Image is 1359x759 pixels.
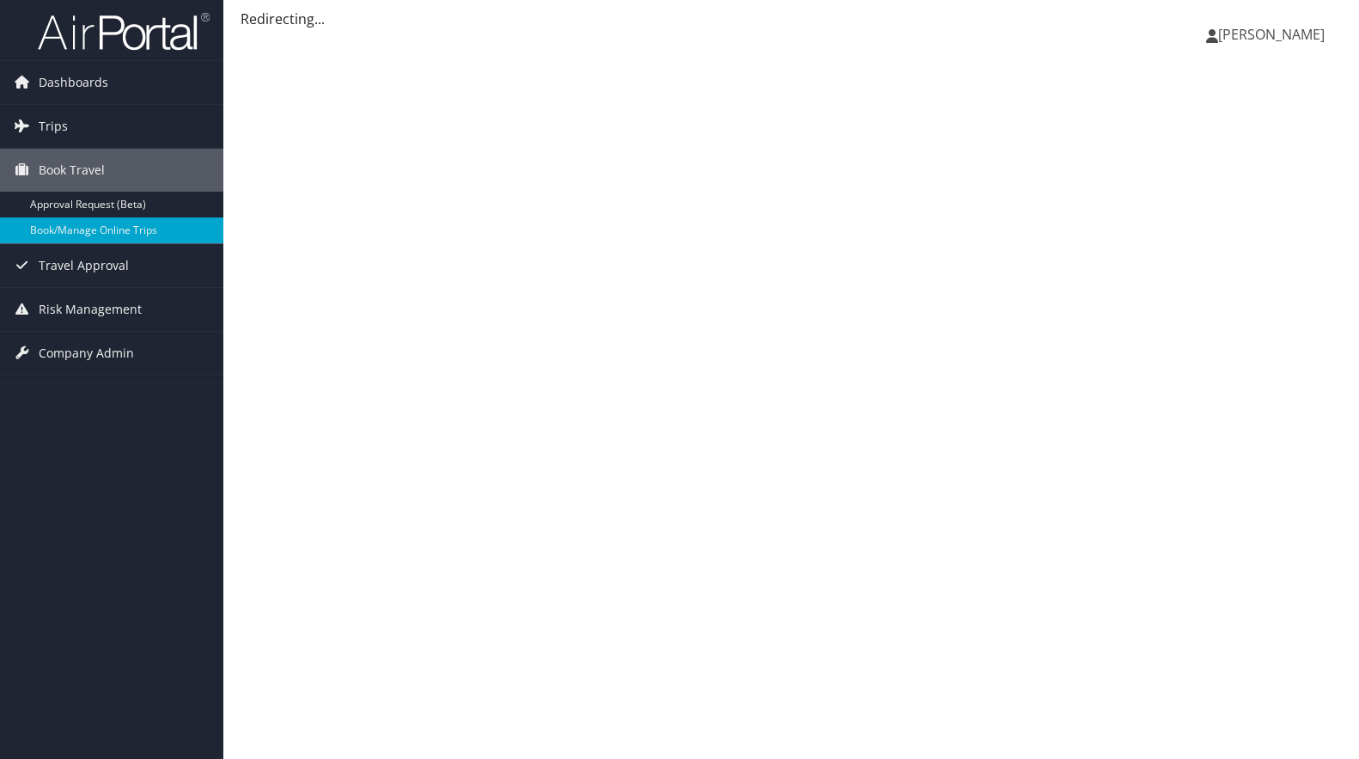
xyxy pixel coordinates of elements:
[39,105,68,148] span: Trips
[39,149,105,192] span: Book Travel
[39,61,108,104] span: Dashboards
[39,244,129,287] span: Travel Approval
[1206,9,1342,60] a: [PERSON_NAME]
[38,11,210,52] img: airportal-logo.png
[241,9,1342,29] div: Redirecting...
[39,332,134,375] span: Company Admin
[39,288,142,331] span: Risk Management
[1218,25,1325,44] span: [PERSON_NAME]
